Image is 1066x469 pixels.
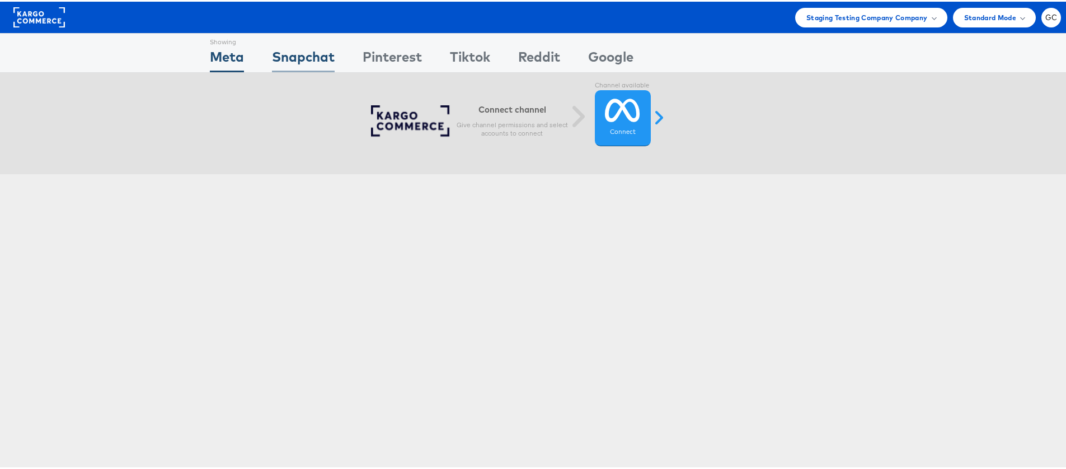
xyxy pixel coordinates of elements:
div: Google [588,45,633,71]
span: GC [1045,12,1058,20]
div: Reddit [518,45,560,71]
div: Pinterest [363,45,422,71]
label: Connect [610,126,636,135]
span: Staging Testing Company Company [806,10,928,22]
a: Connect [595,89,651,145]
div: Snapchat [272,45,335,71]
span: Standard Mode [964,10,1016,22]
div: Meta [210,45,244,71]
div: Showing [210,32,244,45]
h6: Connect channel [456,103,568,113]
p: Give channel permissions and select accounts to connect [456,119,568,137]
div: Tiktok [450,45,490,71]
label: Channel available [595,80,651,89]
